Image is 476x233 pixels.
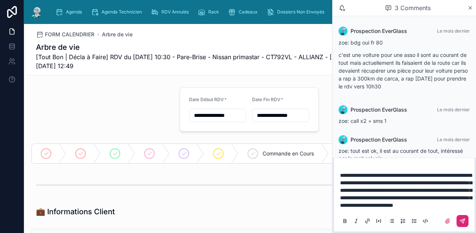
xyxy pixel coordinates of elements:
[45,31,94,38] span: FORM CALENDRIER
[351,136,407,143] span: Prospection EverGlass
[351,106,407,114] span: Prospection EverGlass
[36,31,94,38] a: FORM CALENDRIER
[36,206,115,217] h1: 💼 Informations Client
[252,97,281,102] span: Date Fin RDV
[66,9,82,15] span: Agenda
[36,42,411,52] h1: Arbre de vie
[339,51,470,90] p: c'est une voiture pour une asso il sont au courant de tout mais actuellement ils faisaient de la ...
[351,27,407,35] span: Prospection EverGlass
[339,118,386,124] span: zoe: call x2 + sms 1
[263,150,314,157] span: Commande en Cours
[101,9,142,15] span: Agenda Technicien
[36,52,411,70] span: [Tout Bon | Décla à Faire] RDV du [DATE] 10:30 - Pare-Brise - Nissan primastar - CT792VL - ALLIAN...
[89,5,147,19] a: Agenda Technicien
[161,9,189,15] span: RDV Annulés
[437,28,470,34] span: Le mois dernier
[102,31,133,38] a: Arbre de vie
[195,5,224,19] a: Rack
[208,9,219,15] span: Rack
[49,4,446,20] div: scrollable content
[339,148,463,161] span: zoe: tout est ok, il est au courant de tout, intéressé par le mcbook air
[437,137,470,142] span: Le mois dernier
[30,6,43,18] img: App logo
[149,5,194,19] a: RDV Annulés
[189,97,224,102] span: Date Début RDV
[437,107,470,112] span: Le mois dernier
[53,5,87,19] a: Agenda
[226,5,263,19] a: Cadeaux
[339,39,470,46] p: zoe: bdg oui fr 80
[395,3,431,12] span: 3 Comments
[277,9,324,15] span: Dossiers Non Envoyés
[239,9,258,15] span: Cadeaux
[331,5,374,19] a: Assurances
[264,5,330,19] a: Dossiers Non Envoyés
